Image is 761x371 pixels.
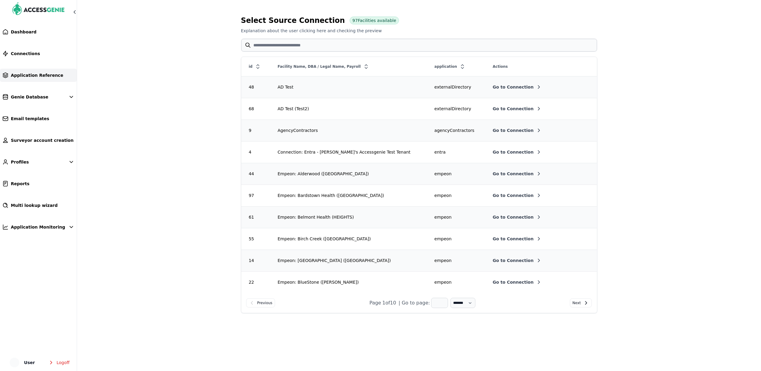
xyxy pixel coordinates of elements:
span: User [24,359,35,366]
div: Empeon: BlueStone ([PERSON_NAME]) [271,279,427,285]
span: Dashboard [11,29,36,35]
div: empeon [427,279,485,285]
span: Profiles [11,159,29,165]
span: Go to Connection [493,149,534,155]
div: empeon [427,236,485,242]
div: externalDirectory [427,84,485,90]
div: 9 [242,127,270,133]
button: Logoff [43,357,74,369]
span: 1 of 10 [382,299,396,307]
div: empeon [427,214,485,220]
button: Next [570,298,592,307]
div: id [242,61,270,72]
span: Go to Connection [493,106,534,112]
span: Surveyor account creation [11,137,73,143]
p: Explanation about the user clicking here and checking the preview [241,28,597,34]
div: externalDirectory [427,106,485,112]
p: | Go to page: [399,299,430,307]
div: 48 [242,84,270,90]
span: Go to Connection [493,236,534,242]
div: AD Test [271,84,427,90]
div: Actions [485,62,596,71]
div: empeon [427,192,485,198]
button: Previous [246,298,275,307]
div: 55 [242,236,270,242]
button: Go to Connection [493,236,542,242]
div: Empeon: Alderwood ([GEOGRAPHIC_DATA]) [271,171,427,177]
span: Go to Connection [493,214,534,220]
span: Go to Connection [493,257,534,263]
div: Empeon: Birch Creek ([GEOGRAPHIC_DATA]) [271,236,427,242]
div: 68 [242,106,270,112]
span: Connections [11,51,40,57]
div: AgencyContractors [271,127,427,133]
div: agencyContractors [427,127,485,133]
div: AD Test (Test2) [271,106,427,112]
div: 4 [242,149,270,155]
div: 14 [242,257,270,263]
div: Empeon: [GEOGRAPHIC_DATA] ([GEOGRAPHIC_DATA]) [271,257,427,263]
div: Empeon: Belmont Health (HEIGHTS) [271,214,427,220]
span: Go to Connection [493,192,534,198]
div: Empeon: Bardstown Health ([GEOGRAPHIC_DATA]) [271,192,427,198]
button: Go to Connection [493,257,542,263]
div: 44 [242,171,270,177]
div: application [427,61,485,72]
span: Go to Connection [493,279,534,285]
button: Go to Connection [493,171,542,177]
span: Go to Connection [493,127,534,133]
span: Go to Connection [493,171,534,177]
span: Logoff [57,360,70,366]
div: 97 [242,192,270,198]
div: 22 [242,279,270,285]
span: Next [573,300,581,306]
button: Go to Connection [493,127,542,133]
h3: Select Source Connection [241,14,597,26]
span: 97 Facilities available [352,17,396,23]
div: Connection: Entra - [PERSON_NAME]'s Accessgenie Test Tenant [271,149,427,155]
div: empeon [427,257,485,263]
div: 61 [242,214,270,220]
span: Previous [257,300,273,306]
button: Go to Connection [493,106,542,112]
img: AccessGenie Logo [12,2,65,17]
span: Genie Database [11,94,48,100]
span: Application Monitoring [11,224,65,230]
button: Go to Connection [493,84,542,90]
span: Reports [11,181,29,187]
span: Go to Connection [493,84,534,90]
div: empeon [427,171,485,177]
button: Go to Connection [493,214,542,220]
div: Facility Name, DBA / Legal Name, Payroll [271,61,427,72]
div: entra [427,149,485,155]
span: Multi lookup wizard [11,202,58,208]
button: Go to Connection [493,149,542,155]
div: Page [370,299,381,307]
span: Application Reference [11,72,63,78]
button: Go to Connection [493,279,542,285]
span: Email templates [11,116,49,122]
button: Go to Connection [493,192,542,198]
